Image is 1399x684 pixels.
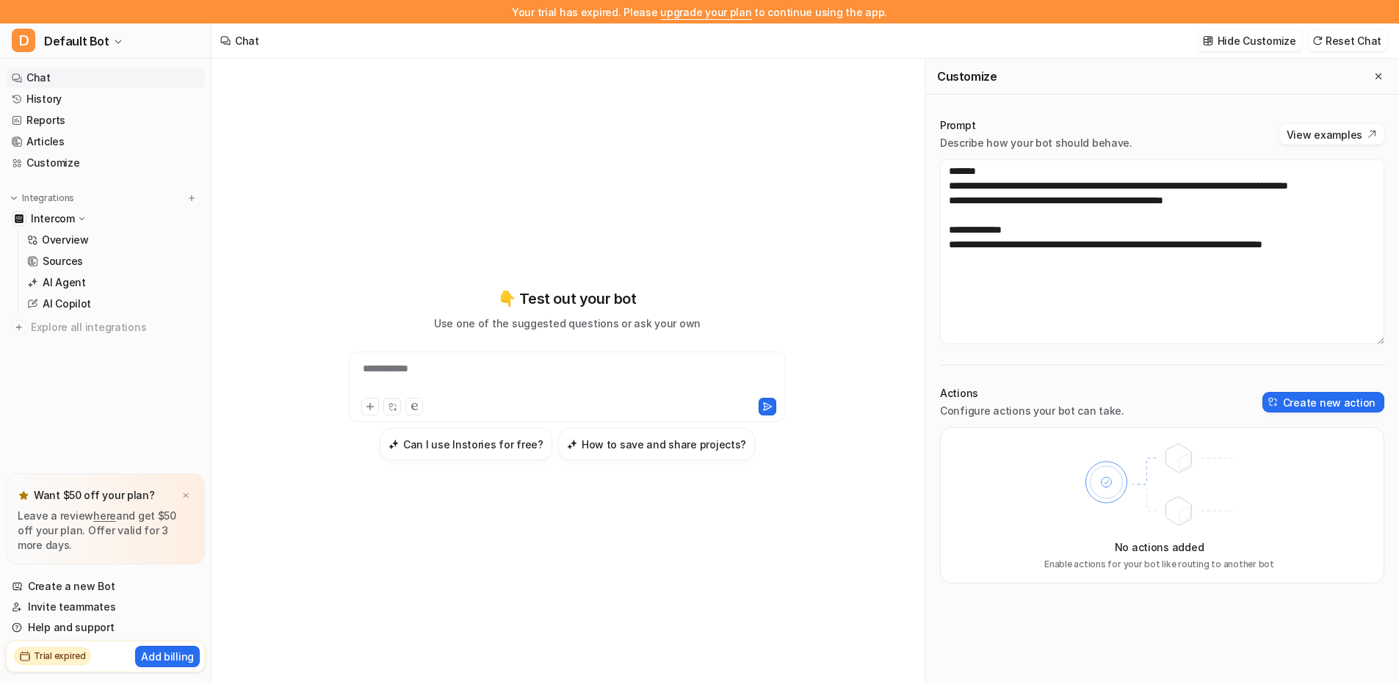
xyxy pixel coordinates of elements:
[43,254,83,269] p: Sources
[22,192,74,204] p: Integrations
[43,275,86,290] p: AI Agent
[21,294,205,314] a: AI Copilot
[9,193,19,203] img: expand menu
[1370,68,1387,85] button: Close flyout
[21,272,205,293] a: AI Agent
[6,89,205,109] a: History
[6,597,205,617] a: Invite teammates
[6,110,205,131] a: Reports
[1044,558,1274,571] p: Enable actions for your bot like routing to another bot
[498,288,636,310] p: 👇 Test out your bot
[380,428,552,460] button: Can I use Instories for free?Can I use Instories for free?
[6,317,205,338] a: Explore all integrations
[6,153,205,173] a: Customize
[937,69,997,84] h2: Customize
[434,316,701,331] p: Use one of the suggested questions or ask your own
[34,488,155,503] p: Want $50 off your plan?
[21,230,205,250] a: Overview
[1203,35,1213,46] img: customize
[1115,539,1204,555] p: No actions added
[582,437,746,452] h3: How to save and share projects?
[940,386,1124,401] p: Actions
[31,211,75,226] p: Intercom
[1268,397,1279,407] img: create-action-icon.svg
[1279,124,1384,145] button: View examples
[940,118,1132,133] p: Prompt
[1218,33,1296,48] p: Hide Customize
[187,193,197,203] img: menu_add.svg
[388,439,399,450] img: Can I use Instories for free?
[42,233,89,247] p: Overview
[12,29,35,52] span: D
[18,490,29,501] img: star
[44,31,109,51] span: Default Bot
[403,437,543,452] h3: Can I use Instories for free?
[940,404,1124,418] p: Configure actions your bot can take.
[6,131,205,152] a: Articles
[181,491,190,501] img: x
[18,509,193,553] p: Leave a review and get $50 off your plan. Offer valid for 3 more days.
[660,6,751,18] a: upgrade your plan
[34,650,86,663] h2: Trial expired
[12,320,26,335] img: explore all integrations
[135,646,200,667] button: Add billing
[567,439,577,450] img: How to save and share projects?
[1308,30,1387,51] button: Reset Chat
[1262,392,1384,412] button: Create new action
[6,576,205,597] a: Create a new Bot
[6,617,205,638] a: Help and support
[21,251,205,272] a: Sources
[1312,35,1323,46] img: reset
[6,68,205,88] a: Chat
[43,296,91,311] p: AI Copilot
[940,136,1132,150] p: Describe how your bot should behave.
[1199,30,1302,51] button: Hide Customize
[31,316,199,339] span: Explore all integrations
[93,509,116,522] a: here
[6,191,79,205] button: Integrations
[558,428,755,460] button: How to save and share projects?How to save and share projects?
[141,649,194,664] p: Add billing
[15,214,24,223] img: Intercom
[235,33,259,48] div: Chat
